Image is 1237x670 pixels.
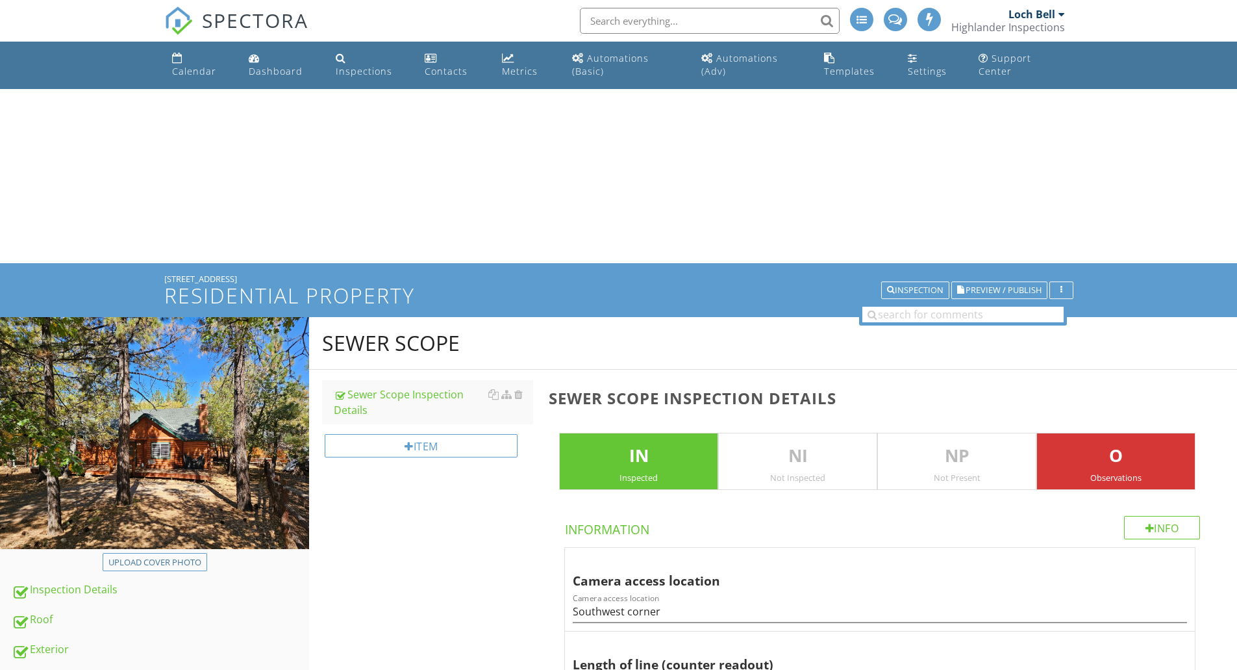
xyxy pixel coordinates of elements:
[719,443,877,469] p: NI
[12,641,309,658] div: Exterior
[719,472,877,483] div: Not Inspected
[244,47,320,84] a: Dashboard
[164,18,308,45] a: SPECTORA
[951,281,1047,300] button: Preview / Publish
[908,65,947,77] div: Settings
[108,556,201,569] div: Upload cover photo
[164,274,1073,284] div: [STREET_ADDRESS]
[1124,516,1201,539] div: Info
[887,286,943,295] div: Inspection
[419,47,486,84] a: Contacts
[951,21,1065,34] div: Highlander Inspections
[572,52,649,77] div: Automations (Basic)
[580,8,840,34] input: Search everything...
[331,47,409,84] a: Inspections
[951,283,1047,295] a: Preview / Publish
[560,443,718,469] p: IN
[12,582,309,599] div: Inspection Details
[862,307,1064,322] input: search for comments
[966,286,1042,294] span: Preview / Publish
[497,47,557,84] a: Metrics
[878,472,1036,483] div: Not Present
[164,6,193,35] img: The Best Home Inspection Software - Spectora
[878,443,1036,469] p: NP
[322,330,460,356] div: Sewer Scope
[12,612,309,628] div: Roof
[1037,443,1195,469] p: O
[696,47,808,84] a: Automations (Advanced)
[881,283,949,295] a: Inspection
[1008,8,1055,21] div: Loch Bell
[881,281,949,300] button: Inspection
[560,472,718,483] div: Inspected
[573,601,1187,623] input: Camera access location
[1037,472,1195,483] div: Observations
[903,47,964,84] a: Settings
[565,516,1200,538] h4: Information
[973,47,1070,84] a: Support Center
[103,553,207,571] button: Upload cover photo
[979,52,1031,77] div: Support Center
[336,65,392,77] div: Inspections
[502,65,538,77] div: Metrics
[819,47,892,84] a: Templates
[325,434,518,457] div: Item
[172,65,216,77] div: Calendar
[249,65,303,77] div: Dashboard
[167,47,233,84] a: Calendar
[164,284,1073,307] h1: Residential Property
[567,47,686,84] a: Automations (Basic)
[549,389,1216,407] h3: Sewer Scope Inspection Details
[425,65,468,77] div: Contacts
[573,553,1156,591] div: Camera access location
[334,387,533,418] div: Sewer Scope Inspection Details
[202,6,308,34] span: SPECTORA
[824,65,875,77] div: Templates
[701,52,778,77] div: Automations (Adv)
